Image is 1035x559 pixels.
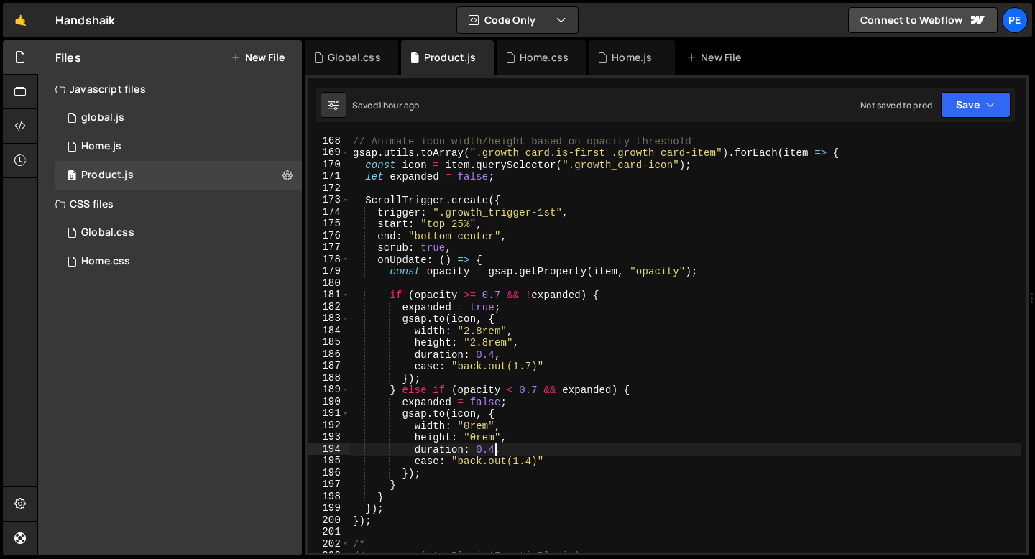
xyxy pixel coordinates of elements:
[38,190,302,218] div: CSS files
[860,99,932,111] div: Not saved to prod
[55,161,302,190] div: 16572/45211.js
[308,313,350,325] div: 183
[38,75,302,103] div: Javascript files
[308,407,350,420] div: 191
[520,50,569,65] div: Home.css
[378,99,420,111] div: 1 hour ago
[308,538,350,550] div: 202
[1002,7,1028,33] a: Pe
[308,159,350,171] div: 170
[457,7,578,33] button: Code Only
[81,255,130,268] div: Home.css
[308,360,350,372] div: 187
[231,52,285,63] button: New File
[81,140,121,153] div: Home.js
[308,431,350,443] div: 193
[308,372,350,384] div: 188
[308,455,350,467] div: 195
[308,265,350,277] div: 179
[612,50,652,65] div: Home.js
[55,218,302,247] div: 16572/45138.css
[308,502,350,514] div: 199
[308,420,350,432] div: 192
[55,103,302,132] div: 16572/45061.js
[308,479,350,491] div: 197
[308,526,350,538] div: 201
[424,50,477,65] div: Product.js
[55,50,81,65] h2: Files
[308,170,350,183] div: 171
[308,384,350,396] div: 189
[308,443,350,456] div: 194
[308,194,350,206] div: 173
[55,247,302,276] div: 16572/45056.css
[55,132,302,161] div: 16572/45051.js
[68,171,76,183] span: 0
[328,50,381,65] div: Global.css
[308,241,350,254] div: 177
[308,336,350,348] div: 185
[308,206,350,218] div: 174
[81,111,124,124] div: global.js
[308,301,350,313] div: 182
[308,467,350,479] div: 196
[308,135,350,147] div: 168
[308,514,350,527] div: 200
[81,169,134,182] div: Product.js
[81,226,134,239] div: Global.css
[352,99,419,111] div: Saved
[308,277,350,290] div: 180
[308,218,350,230] div: 175
[686,50,747,65] div: New File
[55,11,115,29] div: Handshaik
[308,396,350,408] div: 190
[848,7,998,33] a: Connect to Webflow
[308,147,350,159] div: 169
[308,348,350,361] div: 186
[941,92,1011,118] button: Save
[3,3,38,37] a: 🤙
[308,325,350,337] div: 184
[308,183,350,195] div: 172
[308,289,350,301] div: 181
[308,491,350,503] div: 198
[308,254,350,266] div: 178
[308,230,350,242] div: 176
